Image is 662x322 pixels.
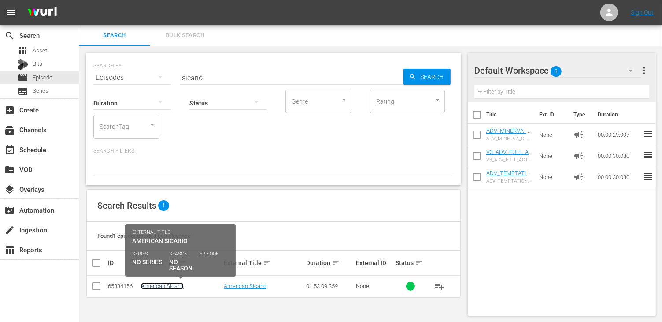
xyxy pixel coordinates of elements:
[97,232,191,239] span: Found 1 episodes sorted by: relevance
[93,65,171,90] div: Episodes
[179,259,187,267] span: sort
[108,283,138,289] div: 65884156
[18,86,28,97] span: Series
[551,62,562,81] span: 3
[396,258,426,268] div: Status
[631,9,654,16] a: Sign Out
[33,60,42,68] span: Bits
[573,129,584,140] span: Ad
[148,121,156,129] button: Open
[639,65,649,76] span: more_vert
[486,136,533,142] div: ADV_MINERVA_CLASSICS
[4,125,15,135] span: Channels
[536,145,570,166] td: None
[33,46,47,55] span: Asset
[417,69,451,85] span: Search
[434,281,444,292] span: playlist_add
[573,150,584,161] span: Ad
[33,73,52,82] span: Episode
[486,149,532,162] a: V3_ADV_FULL_ACTION
[486,127,530,141] a: ADV_MINERVA_CLASSICS
[643,150,653,161] span: reorder
[534,102,568,127] th: Ext. ID
[224,283,266,289] a: American Sicario
[568,102,592,127] th: Type
[141,283,184,289] a: American Sicario
[4,245,15,255] span: Reports
[5,7,16,18] span: menu
[97,200,156,211] span: Search Results
[536,124,570,145] td: None
[643,129,653,139] span: reorder
[4,30,15,41] span: Search
[4,145,15,155] span: Schedule
[158,200,169,211] span: 1
[415,259,423,267] span: sort
[536,166,570,187] td: None
[356,259,393,266] div: External ID
[340,96,348,104] button: Open
[643,171,653,182] span: reorder
[141,258,221,268] div: Internal Title
[33,86,48,95] span: Series
[594,145,643,166] td: 00:00:30.030
[594,166,643,187] td: 00:00:30.030
[573,172,584,182] span: Ad
[4,184,15,195] span: Overlays
[356,283,393,289] div: None
[4,105,15,116] span: Create
[306,283,353,289] div: 01:53:09.359
[4,205,15,216] span: Automation
[155,30,215,41] span: Bulk Search
[18,59,28,70] div: Bits
[433,96,442,104] button: Open
[639,60,649,81] button: more_vert
[474,58,642,83] div: Default Workspace
[4,225,15,236] span: Ingestion
[85,30,144,41] span: Search
[403,69,451,85] button: Search
[486,102,534,127] th: Title
[21,2,63,23] img: ans4CAIJ8jUAAAAAAAAAAAAAAAAAAAAAAAAgQb4GAAAAAAAAAAAAAAAAAAAAAAAAJMjXAAAAAAAAAAAAAAAAAAAAAAAAgAT5G...
[429,276,450,297] button: playlist_add
[18,45,28,56] span: Asset
[4,165,15,175] span: VOD
[18,72,28,83] span: Episode
[332,259,340,267] span: sort
[486,178,533,184] div: ADV_TEMPTATION_30SEC_2
[263,259,271,267] span: sort
[486,170,530,183] a: ADV_TEMPTATION_30SEC_2
[486,157,533,163] div: V3_ADV_FULL_ACTION
[594,124,643,145] td: 00:00:29.997
[224,258,304,268] div: External Title
[93,147,454,155] p: Search Filters:
[592,102,645,127] th: Duration
[306,258,353,268] div: Duration
[108,259,138,266] div: ID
